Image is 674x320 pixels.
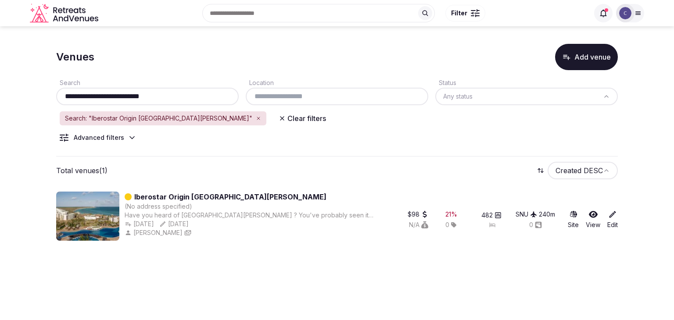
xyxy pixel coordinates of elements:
a: Site [568,210,579,229]
p: Total venues (1) [56,166,108,175]
button: 21% [445,210,457,219]
span: 0 [445,220,449,229]
svg: Retreats and Venues company logo [30,4,100,23]
button: SNU [516,210,537,219]
button: [PERSON_NAME] [125,228,183,237]
label: Search [56,79,80,86]
button: 482 [481,211,502,220]
button: 0 [529,220,542,229]
button: (No address specified) [125,202,192,211]
div: 240 m [539,210,555,219]
label: Location [246,79,274,86]
span: Filter [451,9,467,18]
div: 21 % [445,210,457,219]
img: Catherine Mesina [619,7,631,19]
div: Have you heard of [GEOGRAPHIC_DATA][PERSON_NAME] ? You've probably seen it hundreds of times in p... [125,211,377,220]
button: 240m [539,210,555,219]
button: [DATE] [159,220,189,228]
a: Iberostar Origin [GEOGRAPHIC_DATA][PERSON_NAME] [134,192,326,202]
span: 482 [481,211,493,220]
a: Visit the homepage [30,4,100,23]
button: $98 [408,210,428,219]
span: Search: "Iberostar Origin [GEOGRAPHIC_DATA][PERSON_NAME]" [65,114,252,123]
a: View [586,210,600,229]
div: Advanced filters [74,133,124,142]
button: Filter [445,5,485,21]
label: Status [435,79,456,86]
span: [PERSON_NAME] [133,228,183,237]
img: Featured image for Iberostar Origin Playa Pilar [56,192,119,241]
button: N/A [409,220,428,229]
button: Add venue [555,44,618,70]
button: Clear filters [273,110,331,126]
a: Edit [607,210,618,229]
button: [DATE] [125,220,154,228]
h1: Venues [56,50,94,64]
